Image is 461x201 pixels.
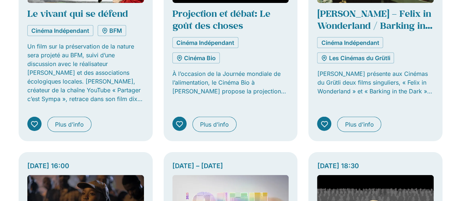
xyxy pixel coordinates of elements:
[337,117,381,132] a: Plus d’info
[27,25,93,36] a: Cinéma Indépendant
[27,161,144,171] div: [DATE] 16:00
[317,69,434,96] p: [PERSON_NAME] présente aux Cinémas du Grütli deux films singuliers, « Felix in Wonderland » et « ...
[192,117,237,132] a: Plus d’info
[98,25,126,36] a: BFM
[27,7,128,19] a: Le vivant qui se défend
[200,120,229,129] span: Plus d’info
[317,37,383,48] a: Cinéma Indépendant
[27,42,144,103] p: Un film sur la préservation de la nature sera projeté au BFM, suivi d’une discussion avec le réal...
[172,37,238,48] a: Cinéma Indépendant
[55,120,84,129] span: Plus d’info
[317,161,434,171] div: [DATE] 18:30
[172,53,220,63] a: Cinéma Bio
[317,7,432,43] a: [PERSON_NAME] – Felix in Wonderland / Barking in the Dark
[172,69,289,96] p: À l’occasion de la Journée mondiale de l’alimentation, le Cinéma Bio à [PERSON_NAME] propose la p...
[345,120,374,129] span: Plus d’info
[172,7,270,31] a: Projection et débat: Le goût des choses
[172,161,289,171] div: [DATE] – [DATE]
[47,117,91,132] a: Plus d’info
[317,53,394,63] a: Les Cinémas du Grütli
